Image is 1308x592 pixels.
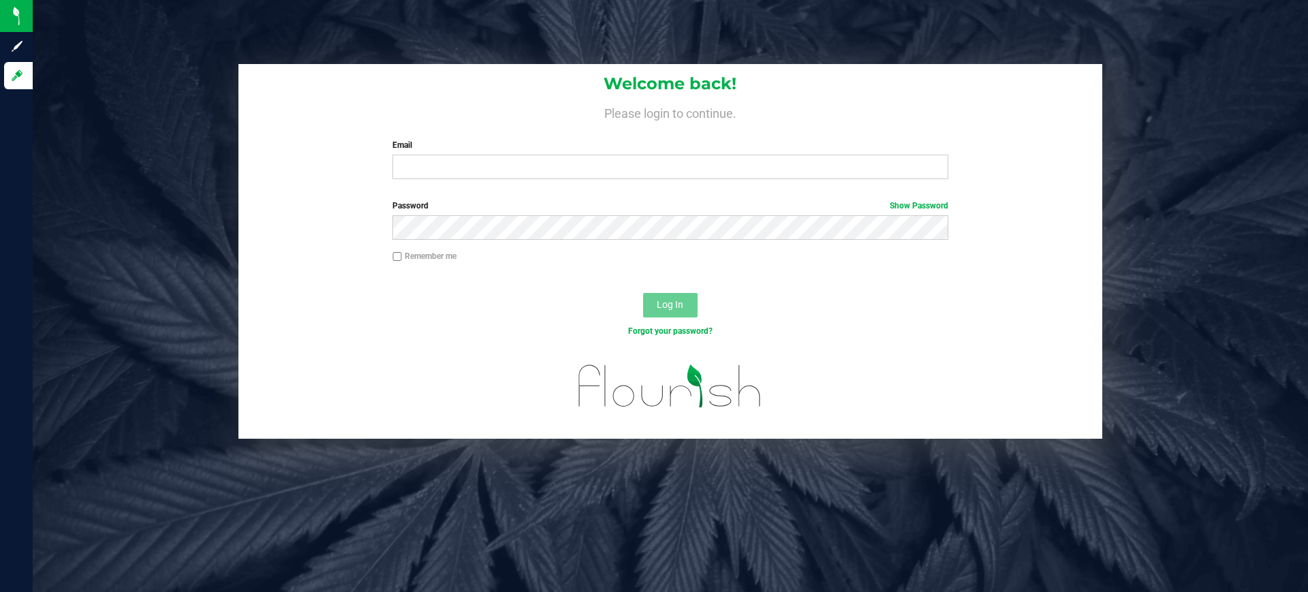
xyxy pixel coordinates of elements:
[10,69,24,82] inline-svg: Log in
[238,75,1102,93] h1: Welcome back!
[562,352,778,421] img: flourish_logo.svg
[392,252,402,262] input: Remember me
[392,201,429,211] span: Password
[392,139,948,151] label: Email
[890,201,948,211] a: Show Password
[628,326,713,336] a: Forgot your password?
[238,104,1102,120] h4: Please login to continue.
[657,299,683,310] span: Log In
[392,250,456,262] label: Remember me
[10,40,24,53] inline-svg: Sign up
[643,293,698,317] button: Log In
